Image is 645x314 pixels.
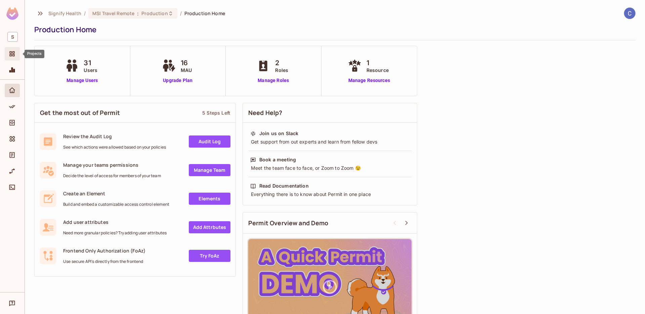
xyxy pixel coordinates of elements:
[63,162,161,168] span: Manage your teams permissions
[40,109,120,117] span: Get the most out of Permit
[63,230,167,236] span: Need more granular policies? Try adding user attributes
[63,259,145,264] span: Use secure API's directly from the frontend
[25,50,44,58] div: Projects
[346,77,392,84] a: Manage Resources
[259,183,309,189] div: Read Documentation
[250,139,410,145] div: Get support from out experts and learn from fellow devs
[7,32,18,42] span: S
[5,84,20,97] div: Home
[248,219,329,227] span: Permit Overview and Demo
[181,58,192,68] span: 16
[84,58,97,68] span: 31
[63,202,169,207] span: Build and embed a customizable access control element
[367,67,389,74] span: Resource
[184,10,225,16] span: Production Home
[248,109,283,117] span: Need Help?
[5,116,20,129] div: Directory
[5,100,20,113] div: Policy
[63,145,166,150] span: See which actions were allowed based on your policies
[275,67,288,74] span: Roles
[48,10,81,16] span: the active workspace
[5,29,20,44] div: Workspace: Signify Health
[161,77,195,84] a: Upgrade Plan
[63,77,101,84] a: Manage Users
[189,250,230,262] a: Try FoAz
[367,58,389,68] span: 1
[5,181,20,194] div: Connect
[5,164,20,178] div: URL Mapping
[5,63,20,77] div: Monitoring
[5,297,20,310] div: Help & Updates
[189,193,230,205] a: Elements
[250,165,410,171] div: Meet the team face to face, or Zoom to Zoom 😉
[63,247,145,254] span: Frontend Only Authorization (FoAz)
[34,25,632,35] div: Production Home
[63,133,166,140] span: Review the Audit Log
[141,10,168,16] span: Production
[181,67,192,74] span: MAU
[63,173,161,179] span: Decide the level of access for members of your team
[63,219,167,225] span: Add user attributes
[189,164,230,176] a: Manage Team
[6,7,18,20] img: SReyMgAAAABJRU5ErkJggg==
[180,10,182,16] li: /
[259,156,296,163] div: Book a meeting
[5,47,20,61] div: Projects
[137,11,139,16] span: :
[624,8,635,19] img: Chick Leiby
[202,110,230,116] div: 5 Steps Left
[250,191,410,198] div: Everything there is to know about Permit in one place
[275,58,288,68] span: 2
[255,77,292,84] a: Manage Roles
[259,130,298,137] div: Join us on Slack
[84,10,86,16] li: /
[92,10,134,16] span: MSI Travel Remote
[5,132,20,146] div: Elements
[84,67,97,74] span: Users
[63,190,169,197] span: Create an Element
[5,148,20,162] div: Audit Log
[189,221,230,233] a: Add Attrbutes
[189,135,230,148] a: Audit Log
